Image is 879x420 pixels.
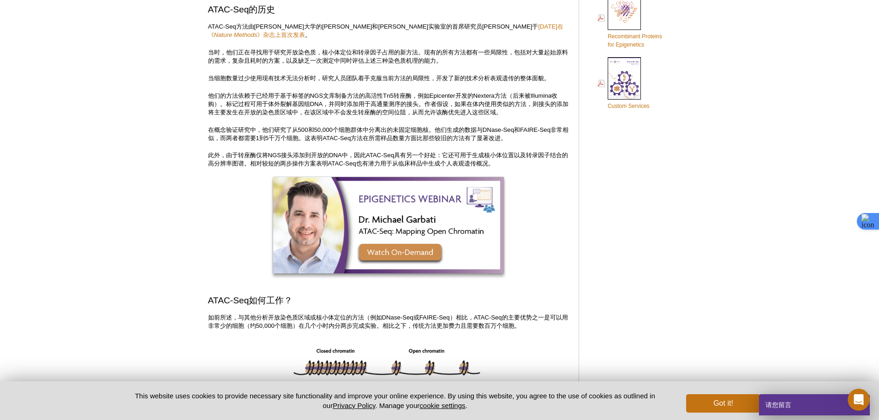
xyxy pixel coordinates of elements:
[208,314,569,330] p: 如前所述，与其他分析开放染色质区域或核小体定位的方法（例如DNase-Seq或FAIRE-Seq）相比，ATAC-Seq的主要优势之一是可以用非常少的细胞（约50,000个细胞）在几个小时内分两...
[273,177,504,273] img: Free ATAC-Seq Webinar
[333,402,375,409] a: Privacy Policy
[119,391,671,410] p: This website uses cookies to provide necessary site functionality and improve your online experie...
[608,33,662,48] span: Recombinant Proteins for Epigenetics
[214,31,257,38] em: Nature Methods
[208,23,569,39] p: ATAC-Seq方法由[PERSON_NAME]大学的[PERSON_NAME]和[PERSON_NAME]实验室的首席研究员[PERSON_NAME]于 。
[608,57,641,100] img: Custom_Services_cover
[208,92,569,117] p: 他们的方法依赖于已经用于基于标签的NGS文库制备方法的高活性Tn5转座酶，例如Epicenter开发的Nextera方法（后来被Illumina收购）。标记过程可用于体外裂解基因组DNA，并同时...
[765,394,791,415] span: 请您留言
[686,394,760,413] button: Got it!
[208,74,569,83] p: 当细胞数量过少使用现有技术无法分析时，研究人员团队着手克服当前方法的局限性，开发了新的技术分析表观遗传的整体面貌。
[208,294,569,307] h2: ATAC-Seq如何工作？
[419,402,465,409] button: cookie settings
[208,126,569,142] p: 在概念验证研究中，他们研究了从500和50,000个细胞群体中分离出的未固定细胞核。他们生成的数据与DNase-Seq和FAIRE-Seq非常相似，而两者都需要1到5千万个细胞。这表明ATAC-...
[598,56,650,111] a: Custom Services
[208,151,569,168] p: 此外，由于转座酶仅将NGS接头添加到开放的DNA中，因此ATAC-Seq具有另一个好处：它还可用于生成核小体位置以及转录因子结合的高分辨率图谱。相对较短的两步操作方案表明ATAC-Seq也有潜力...
[848,389,870,411] iframe: Intercom live chat
[208,3,569,16] h2: ATAC-Seq的历史
[608,103,650,109] span: Custom Services
[208,48,569,65] p: 当时，他们正在寻找用于研究开放染色质，核小体定位和转录因子占用的新方法。现有的所有方法都有一些局限性，包括对大量起始原料的需求，复杂且耗时的方案，以及缺乏一次测定中同时评估上述三种染色质机理的能力。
